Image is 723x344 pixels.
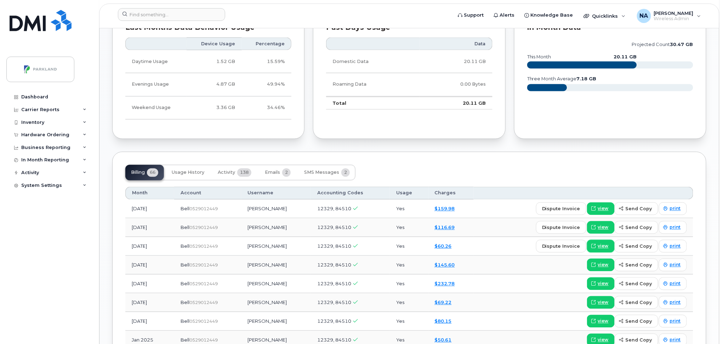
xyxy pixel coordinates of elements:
span: dispute invoice [542,243,580,250]
span: print [670,299,681,306]
td: Yes [390,237,428,256]
td: Yes [390,200,428,218]
button: send copy [615,259,658,271]
td: Yes [390,312,428,331]
th: Accounting Codes [311,187,390,200]
a: print [659,315,687,328]
td: [PERSON_NAME] [241,312,311,331]
span: 0529012449 [189,244,218,249]
td: Yes [390,275,428,293]
td: Yes [390,256,428,275]
span: print [670,224,681,231]
span: Knowledge Base [530,12,573,19]
td: [DATE] [125,275,174,293]
td: Daytime Usage [125,50,187,73]
td: Yes [390,293,428,312]
span: print [670,262,681,268]
span: Activity [218,170,235,176]
span: Bell [181,206,189,212]
span: Bell [181,337,189,343]
span: view [598,299,609,306]
td: [PERSON_NAME] [241,256,311,275]
a: view [587,221,615,234]
span: Usage History [172,170,204,176]
button: send copy [615,221,658,234]
text: three month average [527,76,597,82]
span: dispute invoice [542,224,580,231]
span: send copy [626,206,652,212]
a: Knowledge Base [519,8,578,22]
a: $232.78 [435,281,455,287]
button: send copy [615,296,658,309]
span: 12329, 84510 [317,300,351,305]
a: print [659,240,687,253]
td: 20.11 GB [420,50,493,73]
tr: Friday from 6:00pm to Monday 8:00am [125,97,291,120]
a: view [587,315,615,328]
tspan: 30.47 GB [670,42,693,47]
td: 15.59% [242,50,292,73]
span: 12329, 84510 [317,225,351,230]
td: [PERSON_NAME] [241,200,311,218]
text: projected count [632,42,693,47]
span: send copy [626,337,652,344]
td: [PERSON_NAME] [241,293,311,312]
button: dispute invoice [536,240,586,253]
span: view [598,281,609,287]
td: [PERSON_NAME] [241,218,311,237]
td: [DATE] [125,293,174,312]
span: view [598,337,609,343]
td: 1.52 GB [187,50,242,73]
span: send copy [626,299,652,306]
text: this month [527,55,551,60]
a: $60.26 [435,243,452,249]
td: [DATE] [125,218,174,237]
a: view [587,259,615,271]
td: [PERSON_NAME] [241,237,311,256]
a: view [587,240,615,253]
div: Last Months Data Behavior Usage [125,24,291,31]
span: print [670,206,681,212]
span: print [670,318,681,325]
td: 3.36 GB [187,97,242,120]
span: 0529012449 [189,281,218,287]
a: $116.69 [435,225,455,230]
a: view [587,296,615,309]
td: [DATE] [125,256,174,275]
span: 12329, 84510 [317,262,351,268]
div: Quicklinks [579,9,631,23]
th: Data [420,38,493,50]
td: 20.11 GB [420,97,493,110]
a: $80.15 [435,319,452,324]
td: [PERSON_NAME] [241,275,311,293]
span: 0529012449 [189,319,218,324]
td: Total [326,97,419,110]
td: [DATE] [125,237,174,256]
td: Yes [390,218,428,237]
td: Domestic Data [326,50,419,73]
td: 4.87 GB [187,73,242,96]
span: Emails [265,170,280,176]
span: Bell [181,262,189,268]
td: [DATE] [125,200,174,218]
span: send copy [626,224,652,231]
span: Bell [181,281,189,287]
span: 12329, 84510 [317,281,351,287]
button: dispute invoice [536,202,586,215]
a: print [659,277,687,290]
th: Username [241,187,311,200]
div: Past Days Usage [326,24,492,31]
span: Support [464,12,484,19]
td: Weekend Usage [125,97,187,120]
span: view [598,318,609,325]
span: Bell [181,319,189,324]
span: send copy [626,243,652,250]
span: 0529012449 [189,338,218,343]
tspan: 7.18 GB [577,76,597,82]
td: 34.46% [242,97,292,120]
button: send copy [615,315,658,328]
span: 138 [237,168,251,177]
span: dispute invoice [542,206,580,212]
td: 0.00 Bytes [420,73,493,96]
span: NA [640,12,648,20]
